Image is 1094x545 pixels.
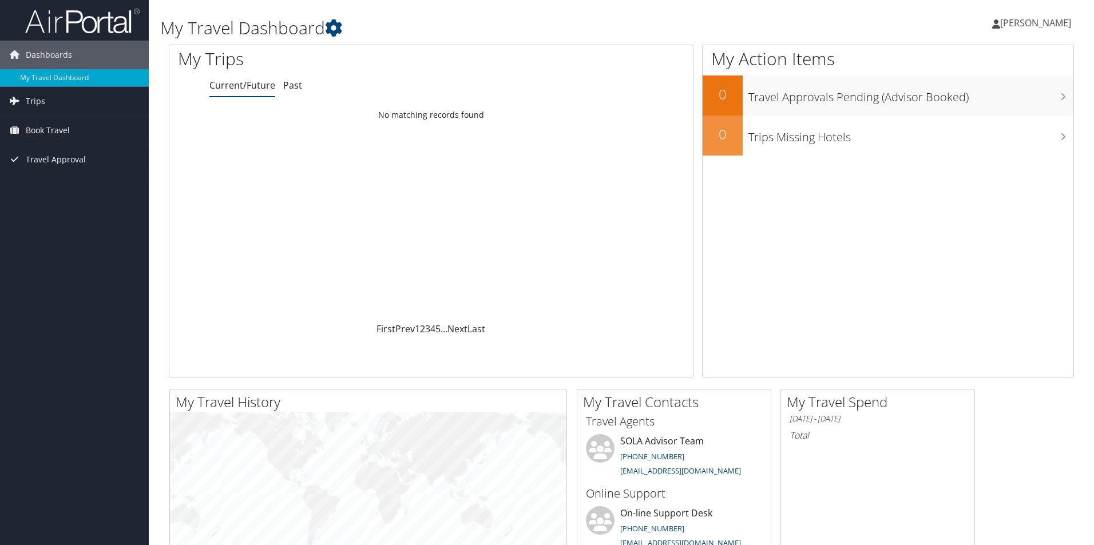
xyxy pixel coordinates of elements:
[580,434,768,481] li: SOLA Advisor Team
[703,125,743,144] h2: 0
[790,413,966,424] h6: [DATE] - [DATE]
[620,466,741,476] a: [EMAIL_ADDRESS][DOMAIN_NAME]
[425,323,430,335] a: 3
[703,47,1073,71] h1: My Action Items
[620,451,684,462] a: [PHONE_NUMBER]
[467,323,485,335] a: Last
[283,79,302,92] a: Past
[703,116,1073,156] a: 0Trips Missing Hotels
[435,323,441,335] a: 5
[178,47,466,71] h1: My Trips
[586,486,762,502] h3: Online Support
[395,323,415,335] a: Prev
[430,323,435,335] a: 4
[748,83,1073,105] h3: Travel Approvals Pending (Advisor Booked)
[209,79,275,92] a: Current/Future
[420,323,425,335] a: 2
[25,7,140,34] img: airportal-logo.png
[748,124,1073,145] h3: Trips Missing Hotels
[415,323,420,335] a: 1
[169,105,693,125] td: No matching records found
[620,523,684,534] a: [PHONE_NUMBER]
[703,75,1073,116] a: 0Travel Approvals Pending (Advisor Booked)
[790,429,966,441] h6: Total
[160,16,775,40] h1: My Travel Dashboard
[176,392,566,412] h2: My Travel History
[26,145,86,174] span: Travel Approval
[26,116,70,145] span: Book Travel
[26,87,45,116] span: Trips
[586,413,762,429] h3: Travel Agents
[1000,17,1071,29] span: [PERSON_NAME]
[447,323,467,335] a: Next
[26,41,72,69] span: Dashboards
[703,85,743,104] h2: 0
[376,323,395,335] a: First
[583,392,771,412] h2: My Travel Contacts
[441,323,447,335] span: …
[787,392,974,412] h2: My Travel Spend
[992,6,1083,40] a: [PERSON_NAME]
